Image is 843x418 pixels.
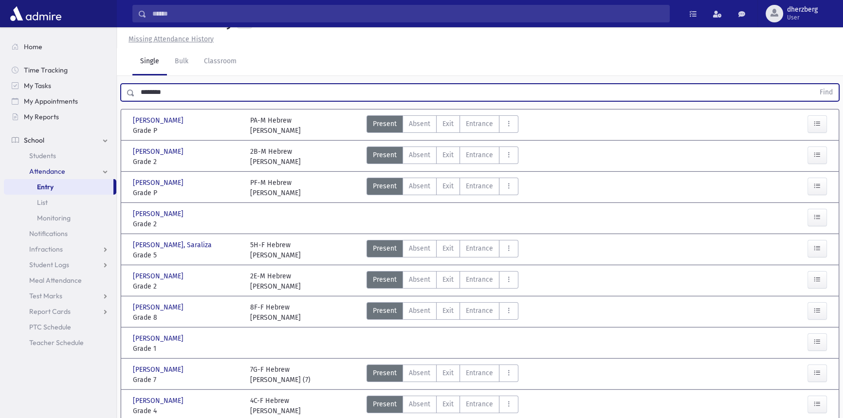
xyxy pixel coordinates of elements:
[133,344,240,354] span: Grade 1
[128,35,214,43] u: Missing Attendance History
[409,243,430,254] span: Absent
[133,209,185,219] span: [PERSON_NAME]
[442,150,454,160] span: Exit
[409,368,430,378] span: Absent
[29,167,65,176] span: Attendance
[24,136,44,145] span: School
[4,148,116,164] a: Students
[133,364,185,375] span: [PERSON_NAME]
[29,245,63,254] span: Infractions
[4,319,116,335] a: PTC Schedule
[373,399,397,409] span: Present
[24,112,59,121] span: My Reports
[4,78,116,93] a: My Tasks
[4,93,116,109] a: My Appointments
[29,276,82,285] span: Meal Attendance
[24,81,51,90] span: My Tasks
[4,241,116,257] a: Infractions
[37,214,71,222] span: Monitoring
[4,109,116,125] a: My Reports
[4,195,116,210] a: List
[4,335,116,350] a: Teacher Schedule
[367,271,518,291] div: AttTypes
[4,273,116,288] a: Meal Attendance
[442,368,454,378] span: Exit
[367,302,518,323] div: AttTypes
[367,364,518,385] div: AttTypes
[373,243,397,254] span: Present
[466,274,493,285] span: Entrance
[250,146,301,167] div: 2B-M Hebrew [PERSON_NAME]
[373,181,397,191] span: Present
[167,48,196,75] a: Bulk
[814,84,839,101] button: Find
[133,312,240,323] span: Grade 8
[29,151,56,160] span: Students
[133,188,240,198] span: Grade P
[367,178,518,198] div: AttTypes
[24,66,68,74] span: Time Tracking
[409,274,430,285] span: Absent
[133,281,240,291] span: Grade 2
[133,406,240,416] span: Grade 4
[250,178,301,198] div: PF-M Hebrew [PERSON_NAME]
[133,157,240,167] span: Grade 2
[29,229,68,238] span: Notifications
[29,338,84,347] span: Teacher Schedule
[373,274,397,285] span: Present
[37,182,54,191] span: Entry
[250,115,301,136] div: PA-M Hebrew [PERSON_NAME]
[250,302,301,323] div: 8F-F Hebrew [PERSON_NAME]
[250,396,301,416] div: 4C-F Hebrew [PERSON_NAME]
[250,240,301,260] div: 5H-F Hebrew [PERSON_NAME]
[133,219,240,229] span: Grade 2
[373,306,397,316] span: Present
[8,4,64,23] img: AdmirePro
[4,257,116,273] a: Student Logs
[29,291,62,300] span: Test Marks
[4,164,116,179] a: Attendance
[409,181,430,191] span: Absent
[4,226,116,241] a: Notifications
[367,146,518,167] div: AttTypes
[37,198,48,207] span: List
[409,150,430,160] span: Absent
[4,39,116,55] a: Home
[133,333,185,344] span: [PERSON_NAME]
[133,271,185,281] span: [PERSON_NAME]
[466,119,493,129] span: Entrance
[133,126,240,136] span: Grade P
[147,5,669,22] input: Search
[24,42,42,51] span: Home
[132,48,167,75] a: Single
[4,210,116,226] a: Monitoring
[466,150,493,160] span: Entrance
[373,368,397,378] span: Present
[4,179,113,195] a: Entry
[373,150,397,160] span: Present
[787,6,818,14] span: dherzberg
[409,119,430,129] span: Absent
[4,304,116,319] a: Report Cards
[196,48,244,75] a: Classroom
[442,181,454,191] span: Exit
[466,181,493,191] span: Entrance
[125,35,214,43] a: Missing Attendance History
[466,306,493,316] span: Entrance
[4,62,116,78] a: Time Tracking
[133,396,185,406] span: [PERSON_NAME]
[4,288,116,304] a: Test Marks
[24,97,78,106] span: My Appointments
[133,250,240,260] span: Grade 5
[373,119,397,129] span: Present
[466,243,493,254] span: Entrance
[4,132,116,148] a: School
[442,306,454,316] span: Exit
[442,119,454,129] span: Exit
[133,302,185,312] span: [PERSON_NAME]
[442,243,454,254] span: Exit
[787,14,818,21] span: User
[466,368,493,378] span: Entrance
[133,375,240,385] span: Grade 7
[250,364,311,385] div: 7G-F Hebrew [PERSON_NAME] (7)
